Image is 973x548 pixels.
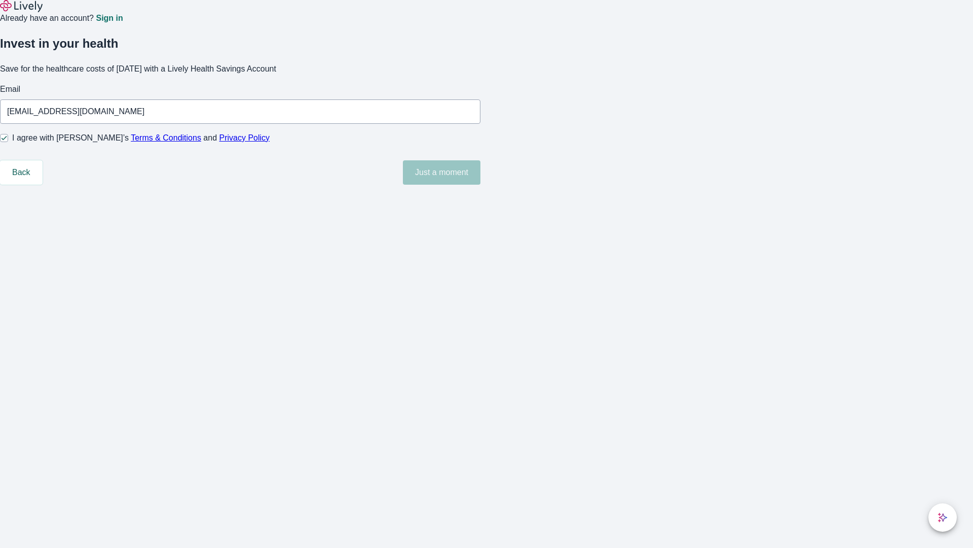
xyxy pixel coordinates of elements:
button: chat [928,503,957,532]
a: Privacy Policy [219,133,270,142]
a: Terms & Conditions [131,133,201,142]
svg: Lively AI Assistant [938,512,948,523]
a: Sign in [96,14,123,22]
span: I agree with [PERSON_NAME]’s and [12,132,270,144]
